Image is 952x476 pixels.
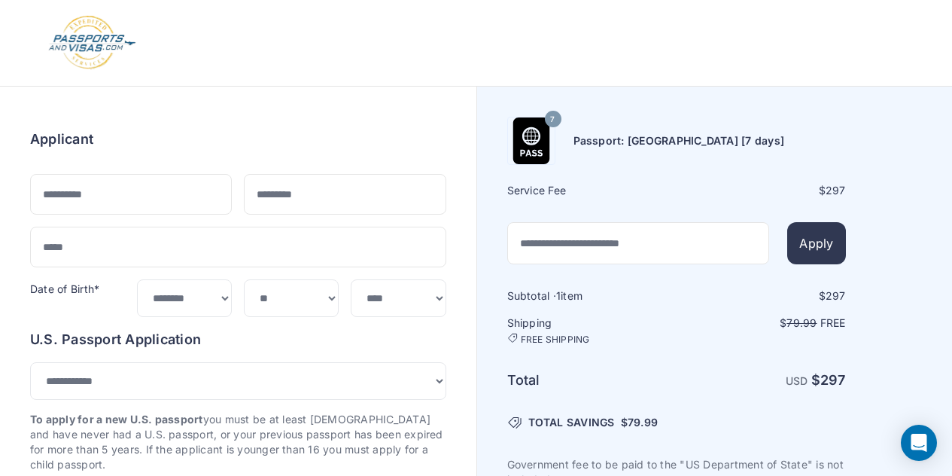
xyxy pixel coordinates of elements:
span: 297 [820,372,846,388]
img: Logo [47,15,137,71]
span: 79.99 [786,316,817,329]
span: 1 [556,289,561,302]
p: $ [678,316,846,331]
span: 7 [550,110,555,130]
h6: Shipping [507,316,675,346]
div: $ [678,288,846,304]
span: 297 [826,184,846,197]
span: FREE SHIPPING [521,334,590,346]
span: 79.99 [628,416,658,429]
span: TOTAL SAVINGS [528,415,615,430]
h6: Passport: [GEOGRAPHIC_DATA] [7 days] [573,133,785,148]
span: USD [786,374,808,387]
label: Date of Birth* [30,282,99,295]
span: Free [820,316,846,329]
h6: Total [507,370,675,391]
h6: Applicant [30,129,93,150]
strong: $ [811,372,846,388]
button: Apply [787,222,845,264]
img: Product Name [508,117,555,164]
div: $ [678,183,846,198]
span: $ [621,415,658,430]
div: Open Intercom Messenger [901,425,937,461]
p: you must be at least [DEMOGRAPHIC_DATA] and have never had a U.S. passport, or your previous pass... [30,412,446,472]
h6: Subtotal · item [507,288,675,304]
span: 297 [826,289,846,302]
strong: To apply for a new U.S. passport [30,413,203,426]
h6: U.S. Passport Application [30,329,446,350]
h6: Service Fee [507,183,675,198]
